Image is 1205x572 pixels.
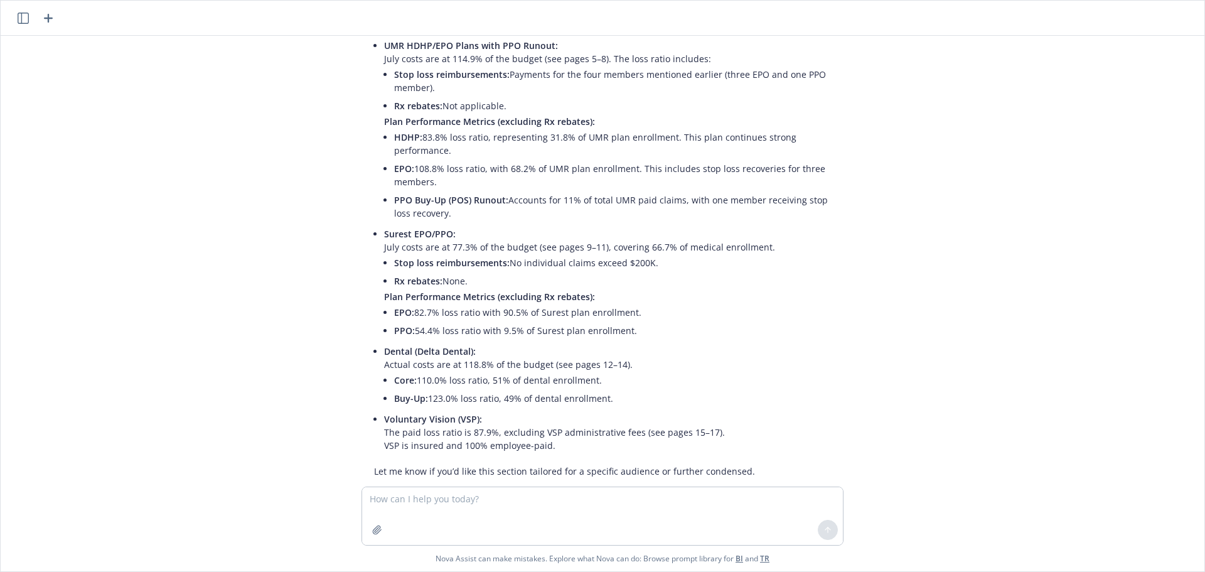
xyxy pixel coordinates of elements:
p: Actual costs are at 118.8% of the budget (see pages 12–14). [384,345,831,371]
p: July costs are at 114.9% of the budget (see pages 5–8). The loss ratio includes: [384,39,831,65]
li: 82.7% loss ratio with 90.5% of Surest plan enrollment. [394,303,831,321]
li: 54.4% loss ratio with 9.5% of Surest plan enrollment. [394,321,831,340]
span: Stop loss reimbursements: [394,257,510,269]
li: Accounts for 11% of total UMR paid claims, with one member receiving stop loss recovery. [394,191,831,222]
span: Stop loss reimbursements: [394,68,510,80]
span: Plan Performance Metrics (excluding Rx rebates): [384,291,595,303]
span: Core: [394,374,417,386]
p: The paid loss ratio is 87.9%, excluding VSP administrative fees (see pages 15–17). VSP is insured... [384,413,831,452]
li: Payments for the four members mentioned earlier (three EPO and one PPO member). [394,65,831,97]
p: July costs are at 77.3% of the budget (see pages 9–11), covering 66.7% of medical enrollment. [384,227,831,254]
span: UMR HDHP/EPO Plans with PPO Runout: [384,40,558,51]
li: Not applicable. [394,97,831,115]
span: Rx rebates: [394,100,442,112]
li: 110.0% loss ratio, 51% of dental enrollment. [394,371,831,389]
span: Dental (Delta Dental): [384,345,476,357]
span: Surest EPO/PPO: [384,228,456,240]
span: Rx rebates: [394,275,442,287]
li: 83.8% loss ratio, representing 31.8% of UMR plan enrollment. This plan continues strong performance. [394,128,831,159]
span: PPO: [394,325,415,337]
span: Voluntary Vision (VSP): [384,413,482,425]
span: Buy-Up: [394,392,428,404]
li: 123.0% loss ratio, 49% of dental enrollment. [394,389,831,407]
span: HDHP: [394,131,422,143]
span: EPO: [394,163,414,175]
a: BI [736,553,743,564]
span: Plan Performance Metrics (excluding Rx rebates): [384,116,595,127]
li: 108.8% loss ratio, with 68.2% of UMR plan enrollment. This includes stop loss recoveries for thre... [394,159,831,191]
p: Let me know if you’d like this section tailored for a specific audience or further condensed. [374,465,831,478]
span: Nova Assist can make mistakes. Explore what Nova can do: Browse prompt library for and [6,546,1199,571]
li: No individual claims exceed $200K. [394,254,831,272]
span: EPO: [394,306,414,318]
li: None. [394,272,831,290]
a: TR [760,553,769,564]
span: PPO Buy-Up (POS) Runout: [394,194,508,206]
